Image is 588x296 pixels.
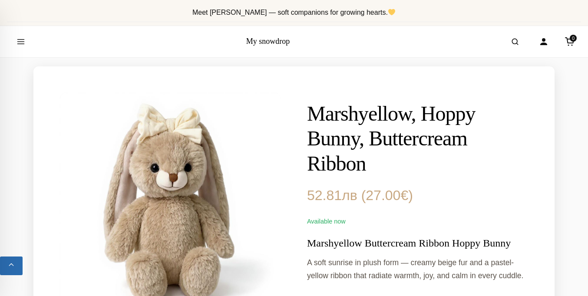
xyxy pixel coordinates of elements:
span: 0 [570,35,577,42]
p: A soft sunrise in plush form — creamy beige fur and a pastel-yellow ribbon that radiate warmth, j... [307,257,529,283]
a: Account [534,32,553,51]
span: € [400,187,408,203]
a: Cart [560,32,579,51]
h2: Marshyellow Buttercream Ribbon Hoppy Bunny [307,237,529,250]
span: ( ) [361,187,413,203]
span: 52.81 [307,187,357,203]
span: 27.00 [366,187,408,203]
span: Available now [307,218,346,225]
div: Announcement [7,3,581,22]
button: Open search [503,30,527,54]
button: Open menu [9,30,33,54]
h1: Marshyellow, Hoppy Bunny, Buttercream Ribbon [307,101,529,176]
img: 💛 [388,9,395,16]
span: лв [342,187,357,203]
span: Meet [PERSON_NAME] — soft companions for growing hearts. [192,9,396,16]
a: My snowdrop [246,37,290,46]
